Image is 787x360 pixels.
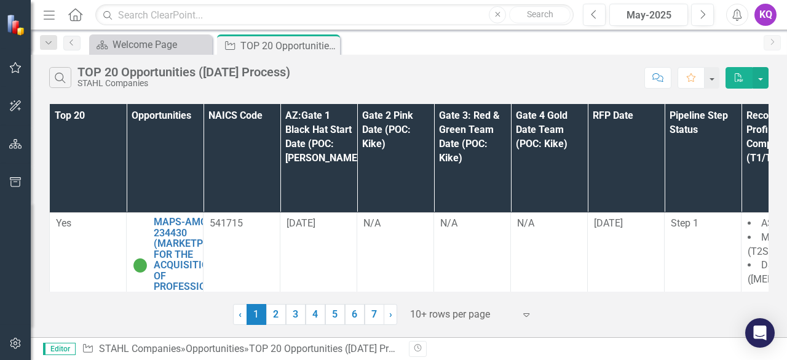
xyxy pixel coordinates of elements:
[671,217,698,229] span: Step 1
[389,308,392,320] span: ›
[239,308,242,320] span: ‹
[99,343,181,354] a: STAHL Companies
[186,343,244,354] a: Opportunities
[345,304,365,325] a: 6
[247,304,266,325] span: 1
[325,304,345,325] a: 5
[240,38,337,54] div: TOP 20 Opportunities ([DATE] Process)
[306,304,325,325] a: 4
[154,217,227,303] a: MAPS-AMC-234430 (MARKETPLACE FOR THE ACQUISITION OF PROFESSIONAL SERVICES)
[56,217,71,229] span: Yes
[363,217,427,231] div: N/A
[614,8,684,23] div: May-2025
[509,6,571,23] button: Search
[77,79,290,88] div: STAHL Companies
[210,217,243,229] span: 541715
[527,9,553,19] span: Search
[95,4,574,26] input: Search ClearPoint...
[6,14,28,36] img: ClearPoint Strategy
[77,65,290,79] div: TOP 20 Opportunities ([DATE] Process)
[745,318,775,348] div: Open Intercom Messenger
[754,4,777,26] button: KQ
[249,343,417,354] div: TOP 20 Opportunities ([DATE] Process)
[43,343,76,355] span: Editor
[365,304,384,325] a: 7
[133,258,148,273] img: Active
[287,217,315,229] span: [DATE]
[266,304,286,325] a: 2
[440,217,504,231] div: N/A
[517,217,581,231] div: N/A
[92,37,209,52] a: Welcome Page
[82,342,400,356] div: » »
[286,304,306,325] a: 3
[609,4,688,26] button: May-2025
[113,37,209,52] div: Welcome Page
[594,217,623,229] span: [DATE]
